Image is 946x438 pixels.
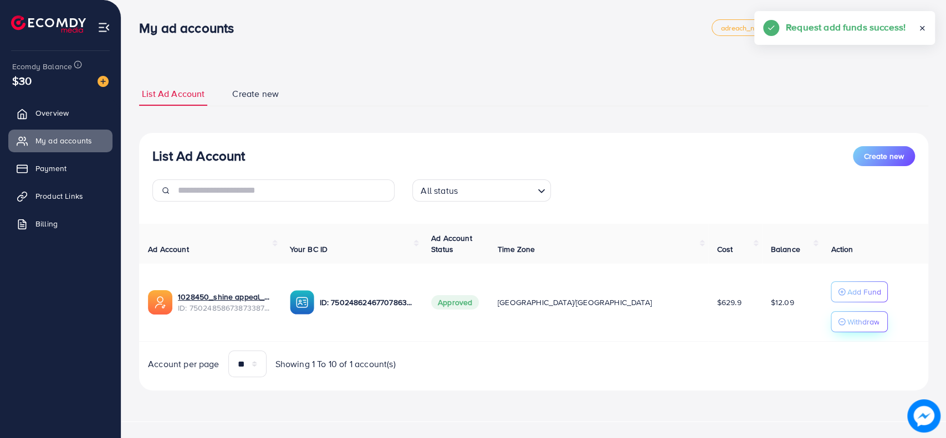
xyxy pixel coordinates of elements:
img: logo [11,16,86,33]
div: <span class='underline'>1028450_shine appeal_1746808772166</span></br>7502485867387338759 [178,291,272,314]
span: Overview [35,107,69,118]
button: Add Fund [831,281,888,302]
img: menu [98,21,110,34]
h5: Request add funds success! [786,20,906,34]
img: ic-ba-acc.ded83a64.svg [290,290,314,315]
span: Account per page [148,358,219,370]
span: Your BC ID [290,244,328,255]
span: Balance [771,244,800,255]
span: All status [418,183,460,199]
span: Payment [35,163,67,174]
span: adreach_new_package [721,24,795,32]
span: Create new [232,87,279,100]
span: Action [831,244,853,255]
h3: My ad accounts [139,20,243,36]
span: $12.09 [771,297,794,308]
span: Time Zone [498,244,535,255]
button: Withdraw [831,311,888,332]
a: My ad accounts [8,130,113,152]
a: Product Links [8,185,113,207]
p: ID: 7502486246770786320 [320,296,414,309]
span: Ad Account Status [431,233,472,255]
img: image [907,399,940,432]
span: My ad accounts [35,135,92,146]
input: Search for option [461,181,533,199]
a: Overview [8,102,113,124]
img: image [98,76,109,87]
span: List Ad Account [142,87,204,100]
h3: List Ad Account [152,148,245,164]
button: Create new [853,146,915,166]
span: Ad Account [148,244,189,255]
span: Create new [864,151,904,162]
p: Add Fund [847,285,881,298]
span: $629.9 [717,297,742,308]
span: [GEOGRAPHIC_DATA]/[GEOGRAPHIC_DATA] [498,297,652,308]
a: Payment [8,157,113,179]
a: Billing [8,213,113,235]
span: Ecomdy Balance [12,61,72,72]
span: Product Links [35,190,83,202]
a: adreach_new_package [712,19,805,36]
span: Cost [717,244,733,255]
span: $30 [11,70,34,91]
span: Billing [35,218,58,229]
span: Approved [431,295,479,310]
a: 1028450_shine appeal_1746808772166 [178,291,272,302]
span: Showing 1 To 10 of 1 account(s) [275,358,396,370]
div: Search for option [412,179,551,202]
img: ic-ads-acc.e4c84228.svg [148,290,172,315]
span: ID: 7502485867387338759 [178,302,272,313]
p: Withdraw [847,315,879,328]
